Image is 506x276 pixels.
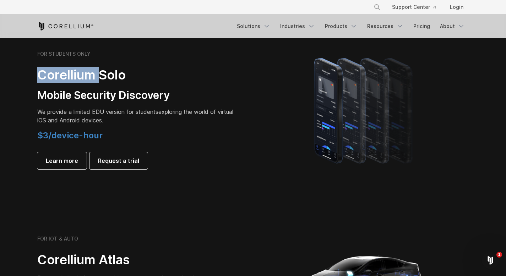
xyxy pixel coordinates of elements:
button: Search [371,1,383,13]
h6: FOR IOT & AUTO [37,236,78,242]
a: Resources [363,20,408,33]
iframe: Intercom live chat [482,252,499,269]
h2: Corellium Atlas [37,252,236,268]
h2: Corellium Solo [37,67,236,83]
a: Products [321,20,361,33]
div: Navigation Menu [233,20,469,33]
div: Navigation Menu [365,1,469,13]
span: We provide a limited EDU version for students [37,108,158,115]
span: Request a trial [98,156,139,165]
span: Learn more [46,156,78,165]
a: Corellium Home [37,22,94,31]
h3: Mobile Security Discovery [37,89,236,102]
img: A lineup of four iPhone models becoming more gradient and blurred [300,48,429,172]
span: $3/device-hour [37,130,103,140]
a: Solutions [233,20,274,33]
a: Login [444,1,469,13]
a: Pricing [409,20,434,33]
h6: FOR STUDENTS ONLY [37,51,91,57]
a: About [436,20,469,33]
p: exploring the world of virtual iOS and Android devices. [37,107,236,125]
a: Industries [276,20,319,33]
a: Learn more [37,152,87,169]
span: 1 [496,252,502,258]
a: Request a trial [89,152,148,169]
a: Support Center [386,1,441,13]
